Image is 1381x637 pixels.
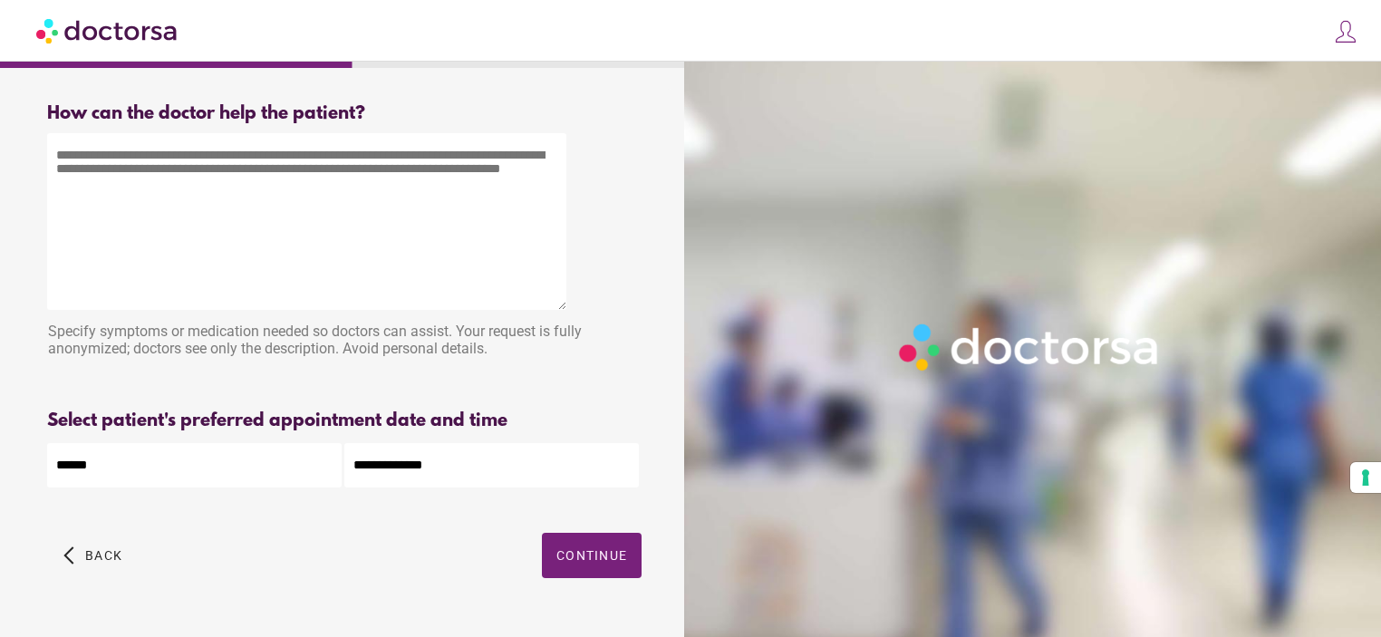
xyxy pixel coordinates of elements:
[56,533,130,578] button: arrow_back_ios Back
[1333,19,1358,44] img: icons8-customer-100.png
[1350,462,1381,493] button: Your consent preferences for tracking technologies
[85,548,122,563] span: Back
[892,316,1168,378] img: Logo-Doctorsa-trans-White-partial-flat.png
[36,10,179,51] img: Doctorsa.com
[542,533,642,578] button: Continue
[47,314,642,371] div: Specify symptoms or medication needed so doctors can assist. Your request is fully anonymized; do...
[556,548,627,563] span: Continue
[47,410,642,431] div: Select patient's preferred appointment date and time
[47,103,642,124] div: How can the doctor help the patient?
